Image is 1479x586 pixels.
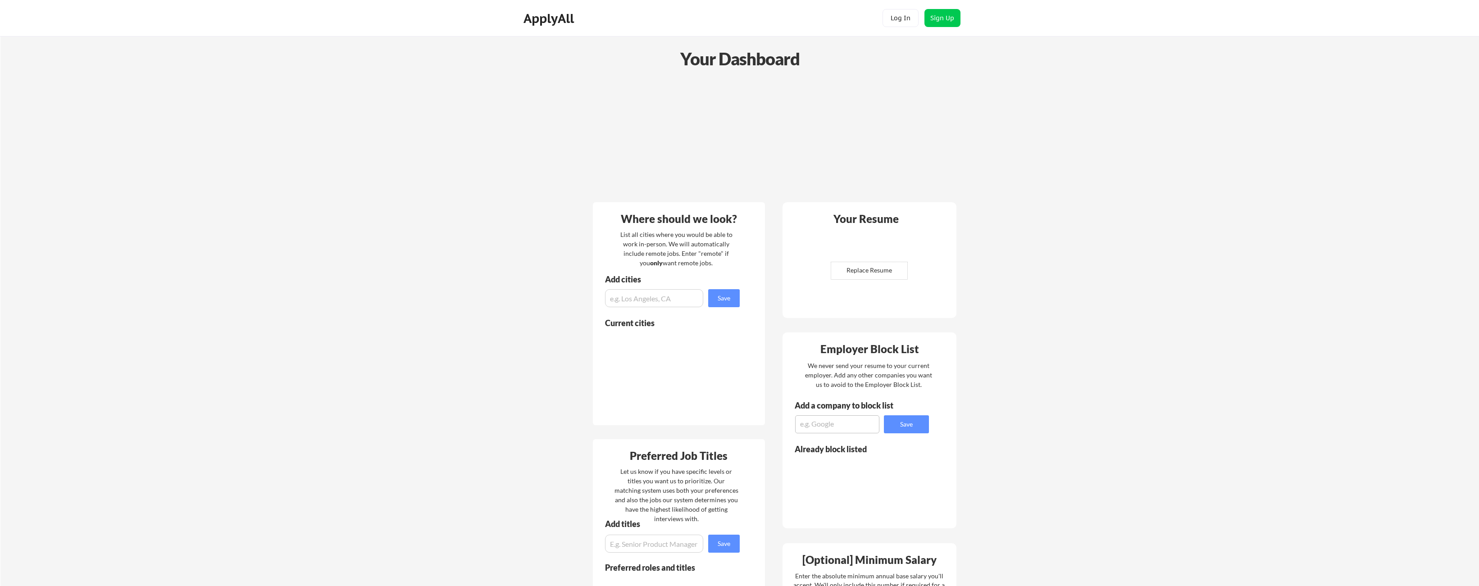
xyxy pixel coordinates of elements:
button: Save [708,535,740,553]
input: e.g. Los Angeles, CA [605,289,703,307]
div: ApplyAll [523,11,577,26]
div: Your Resume [822,214,911,224]
input: E.g. Senior Product Manager [605,535,703,553]
div: Add titles [605,520,732,528]
div: Employer Block List [786,344,954,354]
button: Sign Up [924,9,960,27]
div: Let us know if you have specific levels or titles you want us to prioritize. Our matching system ... [614,467,738,523]
div: List all cities where you would be able to work in-person. We will automatically include remote j... [614,230,738,268]
div: Add a company to block list [795,401,907,409]
button: Save [708,289,740,307]
div: [Optional] Minimum Salary [786,554,953,565]
div: Current cities [605,319,730,327]
strong: only [650,259,663,267]
div: Add cities [605,275,742,283]
button: Save [884,415,929,433]
div: Preferred roles and titles [605,563,728,572]
div: Where should we look? [595,214,763,224]
div: Already block listed [795,445,917,453]
div: Your Dashboard [1,46,1479,72]
div: Preferred Job Titles [595,450,763,461]
div: We never send your resume to your current employer. Add any other companies you want us to avoid ... [805,361,933,389]
button: Log In [883,9,919,27]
